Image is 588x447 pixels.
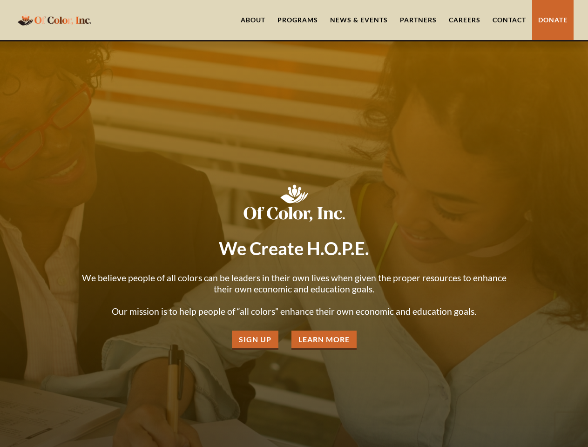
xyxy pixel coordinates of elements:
div: Programs [277,15,318,25]
p: We believe people of all colors can be leaders in their own lives when given the proper resources... [75,272,513,317]
strong: We Create H.O.P.E. [219,237,369,259]
a: home [15,9,94,31]
a: Learn More [291,331,357,350]
a: Sign Up [232,331,278,350]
